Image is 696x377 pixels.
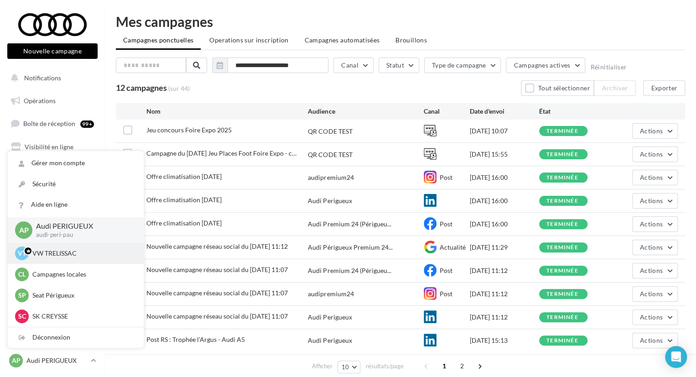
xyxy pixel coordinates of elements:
span: Actions [640,290,663,298]
div: Audi Perigueux [308,313,352,322]
div: terminée [546,152,578,157]
div: terminée [546,221,578,227]
button: Réinitialiser [590,63,627,71]
div: Audience [308,107,423,116]
div: Audi Perigueux [308,196,352,205]
div: [DATE] 11:29 [470,243,539,252]
div: [DATE] 16:00 [470,173,539,182]
button: Actions [632,170,678,185]
div: audipremium24 [308,173,353,182]
button: Actions [632,193,678,209]
div: [DATE] 16:00 [470,220,539,229]
span: Post [440,173,452,181]
span: Actions [640,127,663,135]
button: Notifications [5,68,96,88]
button: Nouvelle campagne [7,43,98,59]
span: Visibilité en ligne [25,143,73,151]
span: Nouvelle campagne réseau social du 25-04-2025 11:07 [146,266,288,273]
span: Campagnes automatisées [304,36,379,44]
a: Gérer mon compte [8,153,144,173]
div: terminée [546,198,578,204]
p: Audi PERIGUEUX [36,221,129,231]
div: État [539,107,608,116]
button: Actions [632,123,678,139]
span: 1 [437,359,452,373]
span: AP [12,356,21,365]
button: Actions [632,216,678,232]
span: Brouillons [395,36,427,44]
span: Actualité [440,243,466,251]
div: [DATE] 15:13 [470,336,539,345]
button: Type de campagne [424,58,501,73]
span: VT [18,249,26,258]
div: terminée [546,268,578,274]
p: SK CREYSSE [32,312,133,321]
span: Audi Premium 24 (Périgueu... [308,266,391,275]
div: terminée [546,175,578,181]
button: Statut [379,58,419,73]
button: Actions [632,286,678,302]
div: terminée [546,245,578,251]
div: 99+ [80,120,94,128]
span: Jeu concours Foire Expo 2025 [146,126,232,134]
span: Offre climatisation mai 2025 [146,173,222,180]
a: Contacts [5,183,99,202]
p: Campagnes locales [32,270,133,279]
button: Exporter [643,80,685,96]
div: Audi Perigueux [308,336,352,345]
div: terminée [546,128,578,134]
span: Notifications [24,74,61,82]
span: Actions [640,150,663,158]
span: Nouvelle campagne réseau social du 25-04-2025 11:12 [146,242,288,250]
span: 12 campagnes [116,83,167,93]
div: QR CODE TEST [308,150,352,159]
span: 10 [342,363,349,371]
span: Campagne du 09-09-2025 Jeu Places Foot Foire Expo - copie [146,149,296,157]
div: QR CODE TEST [308,127,352,136]
div: [DATE] 11:12 [470,266,539,275]
span: Audi Périgueux Premium 24... [308,243,392,252]
span: Campagnes actives [514,61,570,69]
span: Post RS : Trophée l'Argus - Audi A5 [146,335,245,343]
span: Audi Premium 24 (Périgueu... [308,220,391,229]
span: Operations sur inscription [209,36,288,44]
span: Boîte de réception [23,120,75,127]
span: SC [18,312,26,321]
div: Open Intercom Messenger [665,346,687,368]
button: Actions [632,309,678,325]
button: Actions [632,240,678,255]
a: Campagnes [5,160,99,179]
span: Offre climatisation mai 2025 [146,196,222,204]
div: Déconnexion [8,327,144,348]
span: Post [440,267,452,274]
a: Sécurité [8,174,144,194]
span: 2 [455,359,469,373]
span: (sur 44) [168,84,190,93]
button: Actions [632,263,678,278]
a: Médiathèque [5,205,99,225]
div: Date d'envoi [470,107,539,116]
span: Actions [640,173,663,181]
button: Actions [632,333,678,348]
div: [DATE] 16:00 [470,196,539,205]
span: résultats/page [365,362,403,371]
button: Campagnes actives [506,58,585,73]
div: terminée [546,314,578,320]
button: Tout sélectionner [521,80,594,96]
span: Actions [640,267,663,274]
span: Actions [640,220,663,228]
div: Nom [146,107,308,116]
span: AP [19,225,29,235]
a: Boîte de réception99+ [5,114,99,133]
span: Post [440,290,452,298]
span: Actions [640,336,663,344]
div: [DATE] 10:07 [470,126,539,136]
div: audipremium24 [308,289,353,298]
p: audi-peri-pau [36,231,129,239]
span: SP [18,291,26,300]
span: Post [440,220,452,228]
button: Actions [632,147,678,162]
span: Actions [640,197,663,204]
p: Seat Périgueux [32,291,133,300]
a: AP Audi PERIGUEUX [7,352,98,369]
